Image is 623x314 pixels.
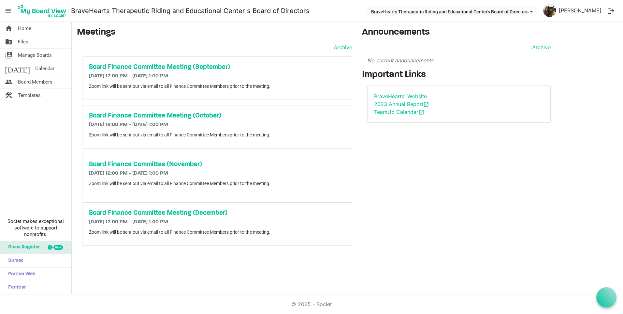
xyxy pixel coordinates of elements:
span: Zoom link will be sent out via email to all Finance Committee Members prior to the meeting. [89,181,270,186]
span: people [5,75,13,88]
h3: Meetings [77,27,352,38]
span: Societ makes exceptional software to support nonprofits. [3,218,68,238]
span: Calendar [35,62,54,75]
span: switch_account [5,49,13,62]
h3: Announcements [362,27,556,38]
a: TeamUp Calendaropen_in_new [374,109,424,115]
span: Partner Web [5,268,36,281]
a: © 2025 - Societ [291,301,332,307]
span: Zoom link will be sent out via email to all Finance Committee Members prior to the meeting. [89,229,270,235]
a: BraveHearts Therapeutic Riding and Educational Center's Board of Directors [71,4,310,17]
span: Zoom link will be sent out via email to all Finance Committee Members prior to the meeting. [89,84,270,89]
span: Templates [18,89,41,102]
span: Sumac [5,254,23,267]
button: logout [604,4,618,18]
a: Board Finance Committee Meeting (September) [89,63,345,71]
h6: [DATE] 12:00 PM - [DATE] 1:00 PM [89,73,345,79]
span: Home [18,22,31,35]
span: folder_shared [5,35,13,48]
span: Frontier [5,281,26,294]
h3: Important Links [362,70,556,81]
span: Files [18,35,28,48]
h6: [DATE] 12:00 PM - [DATE] 1:00 PM [89,122,345,128]
button: BraveHearts Therapeutic Riding and Educational Center's Board of Directors dropdownbutton [367,7,537,16]
span: [DATE] [5,62,30,75]
h6: [DATE] 12:00 PM - [DATE] 1:00 PM [89,170,345,177]
p: No current announcements [367,56,551,64]
span: home [5,22,13,35]
a: Archive [529,43,551,51]
span: construction [5,89,13,102]
a: My Board View Logo [16,3,71,19]
span: Glass Register [5,241,40,254]
a: 2023 Annual Reportopen_in_new [374,101,429,107]
h6: [DATE] 12:00 PM - [DATE] 1:00 PM [89,219,345,225]
a: Archive [331,43,352,51]
img: My Board View Logo [16,3,68,19]
a: BraveHearts' Website [374,93,427,100]
img: soG8ngqyo8mfsLl7qavYA1W50_jgETOwQQYy_uxBnjq3-U2bjp1MqSY6saXxc6u9ROKTL24E-CUSpUAvpVE2Kg_thumb.png [543,4,556,17]
a: Board Finance Committee (November) [89,161,345,168]
a: Board Finance Committee Meeting (December) [89,209,345,217]
a: [PERSON_NAME] [556,4,604,17]
span: Manage Boards [18,49,52,62]
div: new [53,245,63,250]
span: Zoom link will be sent out via email to all Finance Committee Members prior to the meeting. [89,132,270,137]
a: Board Finance Committee Meeting (October) [89,112,345,120]
span: menu [2,5,14,17]
span: Board Members [18,75,52,88]
span: open_in_new [418,109,424,115]
span: open_in_new [423,102,429,107]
